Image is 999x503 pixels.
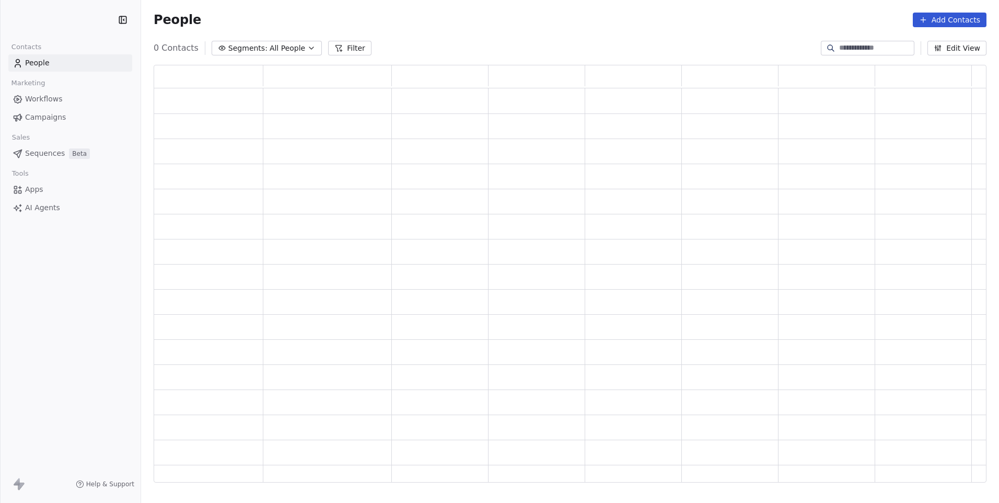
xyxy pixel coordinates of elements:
span: Help & Support [86,480,134,488]
span: Sequences [25,148,65,159]
span: Campaigns [25,112,66,123]
span: Sales [7,130,34,145]
button: Edit View [927,41,986,55]
a: Campaigns [8,109,132,126]
span: Workflows [25,94,63,105]
a: AI Agents [8,199,132,216]
span: Tools [7,166,33,181]
a: Apps [8,181,132,198]
span: Apps [25,184,43,195]
span: Segments: [228,43,268,54]
a: Workflows [8,90,132,108]
button: Add Contacts [913,13,986,27]
span: People [154,12,201,28]
button: Filter [328,41,371,55]
span: Contacts [7,39,46,55]
span: 0 Contacts [154,42,199,54]
span: People [25,58,50,68]
a: SequencesBeta [8,145,132,162]
span: All People [270,43,305,54]
a: Help & Support [76,480,134,488]
a: People [8,54,132,72]
span: Beta [69,148,90,159]
span: Marketing [7,75,50,91]
span: AI Agents [25,202,60,213]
